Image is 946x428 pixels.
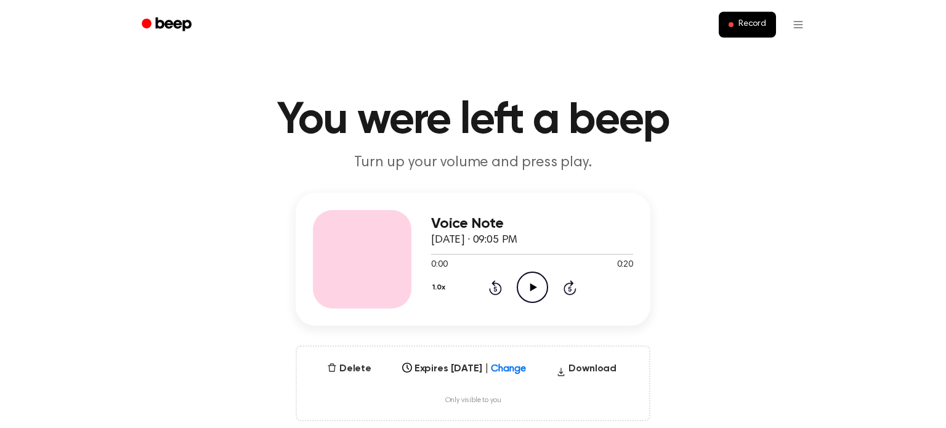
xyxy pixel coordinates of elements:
[783,10,813,39] button: Open menu
[445,396,501,405] span: Only visible to you
[236,153,709,173] p: Turn up your volume and press play.
[431,259,447,272] span: 0:00
[738,19,766,30] span: Record
[719,12,776,38] button: Record
[322,361,376,376] button: Delete
[551,361,621,381] button: Download
[431,216,633,232] h3: Voice Note
[158,99,788,143] h1: You were left a beep
[431,277,450,298] button: 1.0x
[431,235,517,246] span: [DATE] · 09:05 PM
[617,259,633,272] span: 0:20
[133,13,203,37] a: Beep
